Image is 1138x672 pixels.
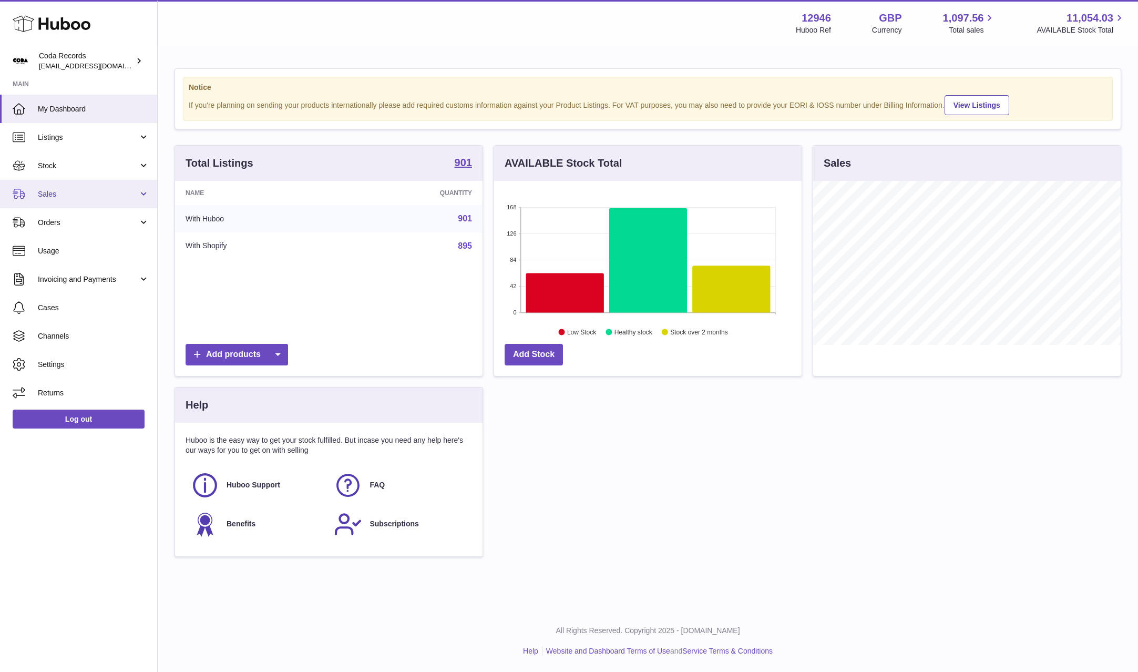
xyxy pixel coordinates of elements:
div: Huboo Ref [796,25,831,35]
span: Channels [38,331,149,341]
strong: 901 [455,157,472,168]
img: haz@pcatmedia.com [13,53,28,69]
a: View Listings [945,95,1009,115]
td: With Shopify [175,232,341,260]
a: 11,054.03 AVAILABLE Stock Total [1037,11,1125,35]
span: AVAILABLE Stock Total [1037,25,1125,35]
text: Healthy stock [614,329,653,336]
strong: GBP [879,11,901,25]
span: Subscriptions [370,519,418,529]
span: My Dashboard [38,104,149,114]
th: Quantity [341,181,483,205]
span: Benefits [227,519,255,529]
text: 0 [513,309,516,315]
a: 901 [458,214,472,223]
span: 11,054.03 [1067,11,1113,25]
a: 901 [455,157,472,170]
span: Invoicing and Payments [38,274,138,284]
a: Website and Dashboard Terms of Use [546,647,670,655]
span: Sales [38,189,138,199]
th: Name [175,181,341,205]
a: Benefits [191,510,323,538]
h3: Total Listings [186,156,253,170]
div: Currency [872,25,902,35]
span: [EMAIL_ADDRESS][DOMAIN_NAME] [39,62,155,70]
div: Coda Records [39,51,134,71]
text: 42 [510,283,516,289]
span: Listings [38,133,138,142]
strong: Notice [189,83,1107,93]
a: Subscriptions [334,510,466,538]
h3: Sales [824,156,851,170]
a: FAQ [334,471,466,500]
a: Service Terms & Conditions [682,647,773,655]
span: Orders [38,218,138,228]
a: Help [523,647,538,655]
span: 1,097.56 [943,11,984,25]
span: FAQ [370,480,385,490]
p: Huboo is the easy way to get your stock fulfilled. But incase you need any help here's our ways f... [186,435,472,455]
text: 126 [507,230,516,237]
p: All Rights Reserved. Copyright 2025 - [DOMAIN_NAME] [166,626,1130,636]
div: If you're planning on sending your products internationally please add required customs informati... [189,94,1107,115]
text: Stock over 2 months [670,329,727,336]
span: Stock [38,161,138,171]
span: Cases [38,303,149,313]
a: Huboo Support [191,471,323,500]
h3: AVAILABLE Stock Total [505,156,622,170]
a: Log out [13,410,145,429]
span: Huboo Support [227,480,280,490]
li: and [542,646,773,656]
span: Usage [38,246,149,256]
a: 1,097.56 Total sales [943,11,996,35]
a: Add products [186,344,288,365]
text: 84 [510,257,516,263]
td: With Huboo [175,205,341,232]
a: Add Stock [505,344,563,365]
span: Returns [38,388,149,398]
a: 895 [458,241,472,250]
span: Settings [38,360,149,370]
strong: 12946 [802,11,831,25]
text: Low Stock [567,329,597,336]
text: 168 [507,204,516,210]
h3: Help [186,398,208,412]
span: Total sales [949,25,996,35]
